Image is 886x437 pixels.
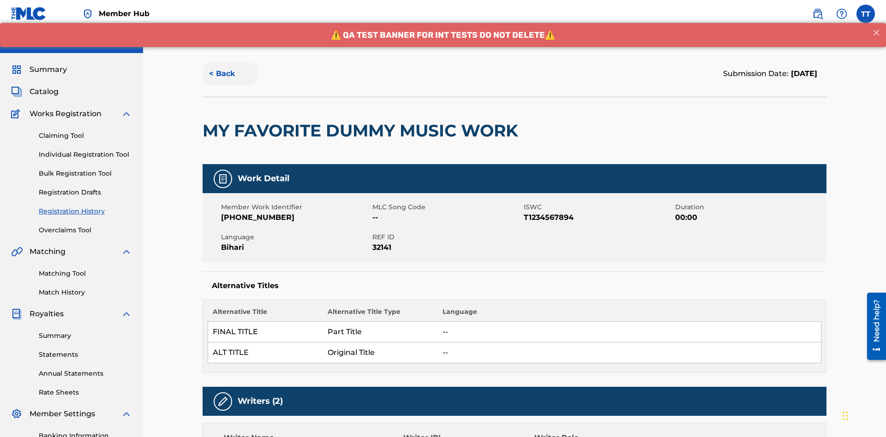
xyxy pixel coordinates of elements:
span: Royalties [30,308,64,319]
a: Summary [39,331,132,341]
div: User Menu [856,5,875,23]
img: Works Registration [11,108,23,119]
iframe: Chat Widget [840,393,886,437]
a: Individual Registration Tool [39,150,132,159]
span: Member Hub [99,8,150,19]
img: Member Settings [11,408,22,419]
img: MLC Logo [11,7,47,20]
th: Language [438,307,821,322]
td: Original Title [323,343,438,363]
td: ALT TITLE [208,343,323,363]
span: 00:00 [675,212,824,223]
a: Match History [39,288,132,297]
img: Catalog [11,86,22,97]
img: expand [121,308,132,319]
span: T1234567894 [524,212,673,223]
td: -- [438,343,821,363]
td: Part Title [323,322,438,343]
span: Member Settings [30,408,95,419]
a: CatalogCatalog [11,86,59,97]
span: [PHONE_NUMBER] [221,212,370,223]
h5: Work Detail [238,173,289,184]
a: SummarySummary [11,64,67,75]
img: expand [121,408,132,419]
a: Matching Tool [39,269,132,278]
img: help [836,8,847,19]
a: Registration History [39,207,132,216]
td: -- [438,322,821,343]
div: Help [832,5,851,23]
span: Catalog [30,86,59,97]
a: Bulk Registration Tool [39,169,132,178]
span: Member Work Identifier [221,202,370,212]
img: Work Detail [217,173,228,184]
a: Public Search [808,5,827,23]
span: ISWC [524,202,673,212]
img: search [812,8,823,19]
a: Overclaims Tool [39,225,132,235]
td: FINAL TITLE [208,322,323,343]
span: REF ID [372,232,521,242]
button: < Back [203,62,258,85]
div: Drag [843,402,848,430]
span: -- [372,212,521,223]
th: Alternative Title Type [323,307,438,322]
a: Registration Drafts [39,188,132,197]
span: MLC Song Code [372,202,521,212]
img: expand [121,246,132,257]
img: Matching [11,246,23,257]
span: Matching [30,246,66,257]
a: Rate Sheets [39,388,132,397]
a: Annual Statements [39,369,132,378]
h5: Alternative Titles [212,281,817,290]
a: Claiming Tool [39,131,132,141]
iframe: Resource Center [860,289,886,365]
a: Statements [39,350,132,360]
span: ⚠️ QA TEST BANNER FOR INT TESTS DO NOT DELETE⚠️ [331,7,555,17]
span: Bihari [221,242,370,253]
h5: Writers (2) [238,396,283,407]
span: Works Registration [30,108,102,119]
span: Language [221,232,370,242]
h2: MY FAVORITE DUMMY MUSIC WORK [203,120,523,141]
img: Top Rightsholder [82,8,93,19]
div: Submission Date: [723,68,817,79]
img: Summary [11,64,22,75]
span: Duration [675,202,824,212]
span: 32141 [372,242,521,253]
th: Alternative Title [208,307,323,322]
span: [DATE] [789,69,817,78]
span: Summary [30,64,67,75]
img: Writers [217,396,228,407]
img: expand [121,108,132,119]
img: Royalties [11,308,22,319]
